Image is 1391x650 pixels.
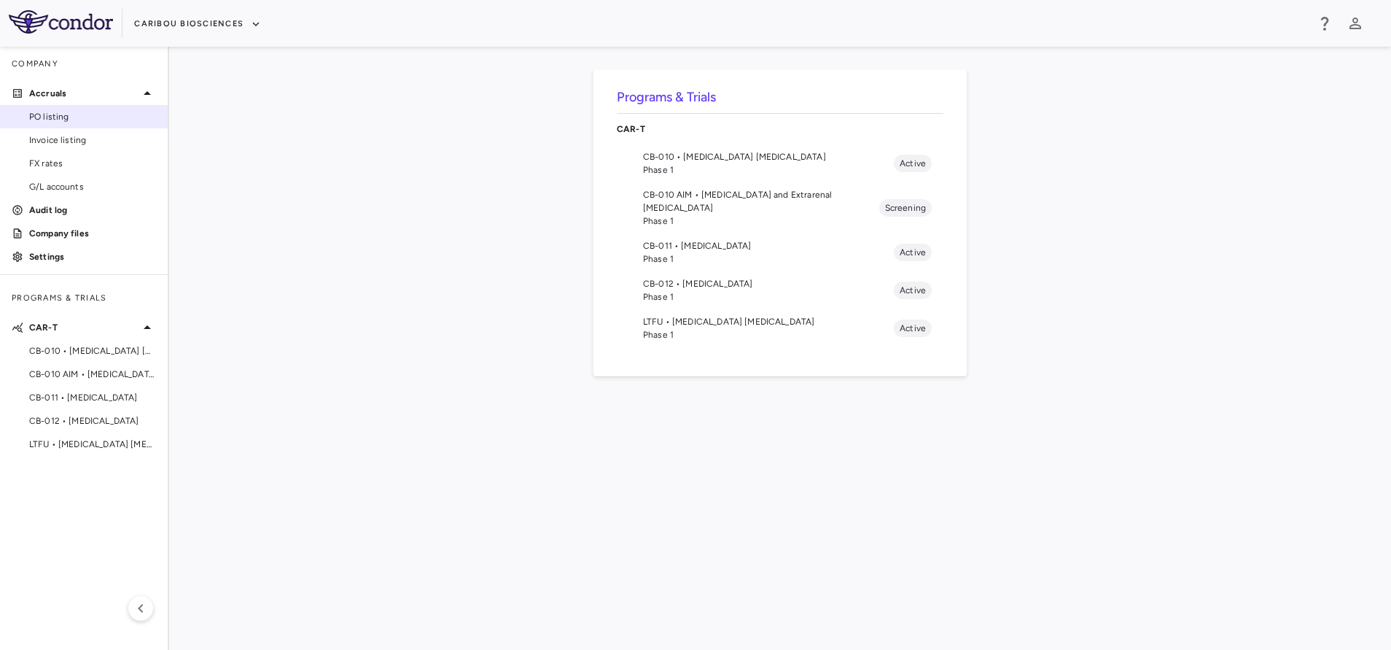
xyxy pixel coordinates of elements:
[617,233,943,271] li: CB-011 • [MEDICAL_DATA]Phase 1Active
[643,163,894,177] span: Phase 1
[643,214,879,228] span: Phase 1
[29,414,156,427] span: CB-012 • [MEDICAL_DATA]
[643,277,894,290] span: CB-012 • [MEDICAL_DATA]
[29,87,139,100] p: Accruals
[617,114,943,144] div: CAR-T
[29,438,156,451] span: LTFU • [MEDICAL_DATA] [MEDICAL_DATA]
[29,204,156,217] p: Audit log
[617,144,943,182] li: CB-010 • [MEDICAL_DATA] [MEDICAL_DATA]Phase 1Active
[134,12,261,36] button: Caribou Biosciences
[29,391,156,404] span: CB-011 • [MEDICAL_DATA]
[617,88,943,107] h6: Programs & Trials
[617,182,943,233] li: CB-010 AIM • [MEDICAL_DATA] and Extrarenal [MEDICAL_DATA]Phase 1Screening
[29,157,156,170] span: FX rates
[29,180,156,193] span: G/L accounts
[879,201,932,214] span: Screening
[29,110,156,123] span: PO listing
[643,150,894,163] span: CB-010 • [MEDICAL_DATA] [MEDICAL_DATA]
[643,188,879,214] span: CB-010 AIM • [MEDICAL_DATA] and Extrarenal [MEDICAL_DATA]
[643,239,894,252] span: CB-011 • [MEDICAL_DATA]
[894,157,932,170] span: Active
[894,284,932,297] span: Active
[894,246,932,259] span: Active
[617,271,943,309] li: CB-012 • [MEDICAL_DATA]Phase 1Active
[617,123,943,136] p: CAR-T
[29,321,139,334] p: CAR-T
[29,227,156,240] p: Company files
[894,322,932,335] span: Active
[29,368,156,381] span: CB-010 AIM • [MEDICAL_DATA] and Extrarenal [MEDICAL_DATA]
[29,344,156,357] span: CB-010 • [MEDICAL_DATA] [MEDICAL_DATA]
[9,10,113,34] img: logo-full-SnFGN8VE.png
[643,328,894,341] span: Phase 1
[617,309,943,347] li: LTFU • [MEDICAL_DATA] [MEDICAL_DATA]Phase 1Active
[29,134,156,147] span: Invoice listing
[643,290,894,303] span: Phase 1
[643,315,894,328] span: LTFU • [MEDICAL_DATA] [MEDICAL_DATA]
[643,252,894,266] span: Phase 1
[29,250,156,263] p: Settings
